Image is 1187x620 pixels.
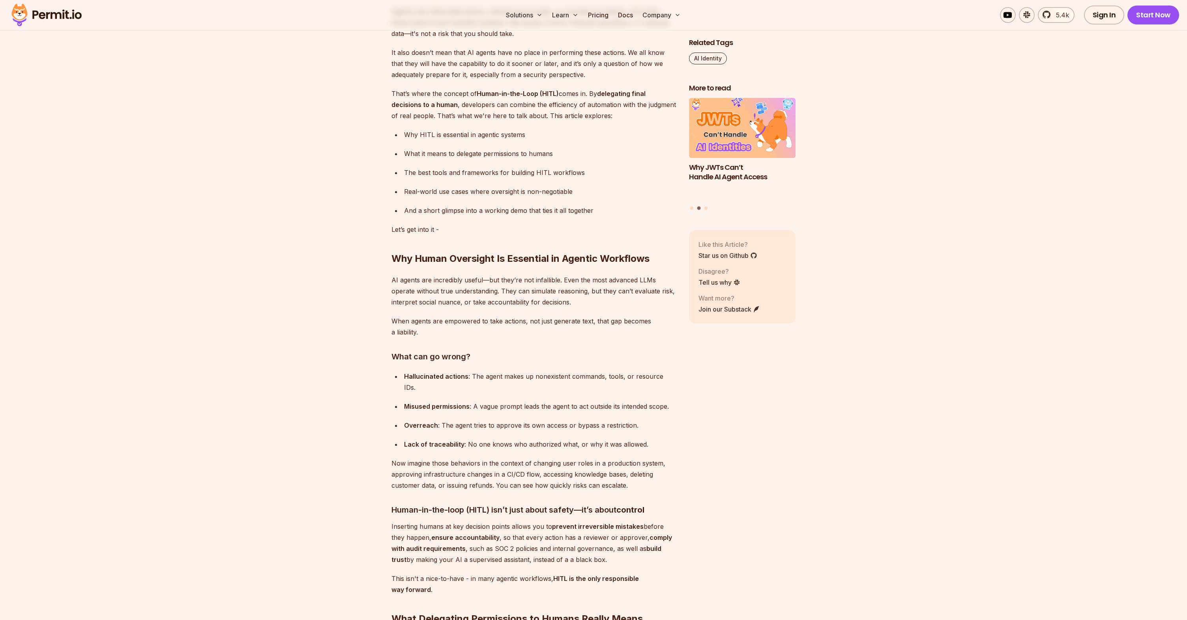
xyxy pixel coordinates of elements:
button: Learn [549,7,582,23]
strong: build trust [391,545,661,564]
a: AI Identity [689,53,727,64]
li: 2 of 3 [689,98,796,202]
img: Permit logo [8,2,85,28]
div: Why HITL is essential in agentic systems [404,129,676,140]
p: When agents are empowered to take actions, not just generate text, that gap becomes a liability. [391,316,676,338]
a: 5.4k [1038,7,1075,23]
div: The best tools and frameworks for building HITL workflows [404,167,676,178]
button: Solutions [503,7,546,23]
strong: Misused permissions [404,402,470,410]
div: Posts [689,98,796,211]
p: Want more? [698,293,760,302]
h2: Related Tags [689,38,796,48]
h2: Why Human Oversight Is Essential in Agentic Workflows [391,221,676,265]
a: Why JWTs Can’t Handle AI Agent AccessWhy JWTs Can’t Handle AI Agent Access [689,98,796,202]
p: This isn't a nice-to-have - in many agentic workflows, . [391,573,676,595]
a: Tell us why [698,277,740,287]
p: That’s where the concept of comes in. By , developers can combine the efficiency of automation wi... [391,88,676,121]
a: Star us on Github [698,250,757,260]
a: Pricing [585,7,612,23]
p: Now imagine those behaviors in the context of changing user roles in a production system, approvi... [391,458,676,491]
div: : The agent makes up nonexistent commands, tools, or resource IDs. [404,371,676,393]
button: Company [639,7,684,23]
div: : The agent tries to approve its own access or bypass a restriction. [404,420,676,431]
h3: Human-in-the-loop (HITL) isn’t just about safety—it’s about [391,504,676,516]
h3: What can go wrong? [391,350,676,363]
span: 5.4k [1051,10,1069,20]
h2: More to read [689,83,796,93]
p: Like this Article? [698,239,757,249]
button: Go to slide 2 [697,207,701,210]
div: : A vague prompt leads the agent to act outside its intended scope. [404,401,676,412]
strong: delegating final decisions to a human [391,90,646,109]
a: Join our Substack [698,304,760,314]
a: Start Now [1127,6,1179,24]
strong: HITL is the only responsible way forward [391,575,639,594]
strong: control [616,505,644,515]
a: Docs [615,7,636,23]
strong: Lack of traceability [404,440,464,448]
p: AI agents are incredibly useful—but they’re not infallible. Even the most advanced LLMs operate w... [391,274,676,308]
strong: Overreach [404,421,438,429]
strong: prevent irreversible mistakes [552,522,644,530]
div: What it means to delegate permissions to humans [404,148,676,159]
img: Why JWTs Can’t Handle AI Agent Access [689,98,796,158]
div: Real-world use cases where oversight is non-negotiable [404,186,676,197]
p: It also doesn’t mean that AI agents have no place in performing these actions. We all know that t... [391,47,676,80]
button: Go to slide 1 [690,207,693,210]
div: : No one knows who authorized what, or why it was allowed. [404,439,676,450]
a: Sign In [1084,6,1125,24]
p: Let’s get into it - [391,224,676,235]
h3: Why JWTs Can’t Handle AI Agent Access [689,162,796,182]
div: And a short glimpse into a working demo that ties it all together [404,205,676,216]
strong: ensure accountability [431,534,500,541]
p: Inserting humans at key decision points allows you to before they happen, , so that every action ... [391,521,676,565]
strong: Hallucinated actions [404,372,468,380]
strong: Human-in-the-Loop (HITL) [477,90,559,98]
button: Go to slide 3 [704,207,708,210]
strong: comply with audit requirements [391,534,672,552]
p: Disagree? [698,266,740,276]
